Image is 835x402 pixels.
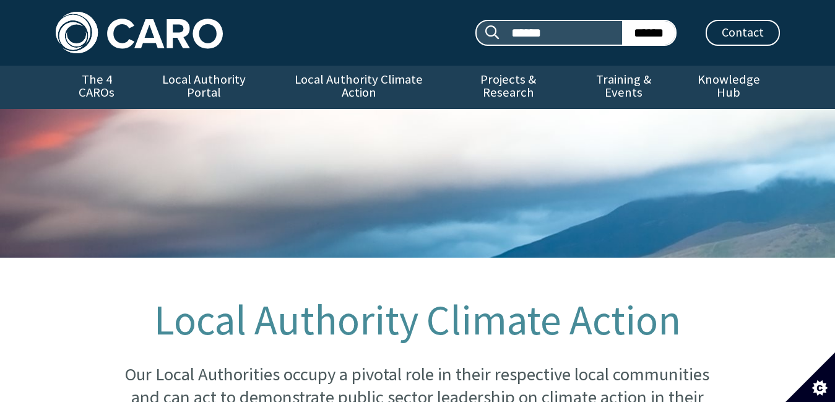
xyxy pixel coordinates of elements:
a: Training & Events [569,66,678,109]
a: The 4 CAROs [56,66,138,109]
img: Caro logo [56,12,223,53]
button: Set cookie preferences [785,352,835,402]
a: Local Authority Climate Action [270,66,447,109]
a: Knowledge Hub [678,66,779,109]
a: Projects & Research [447,66,569,109]
a: Local Authority Portal [138,66,270,109]
h1: Local Authority Climate Action [117,297,717,343]
a: Contact [706,20,780,46]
